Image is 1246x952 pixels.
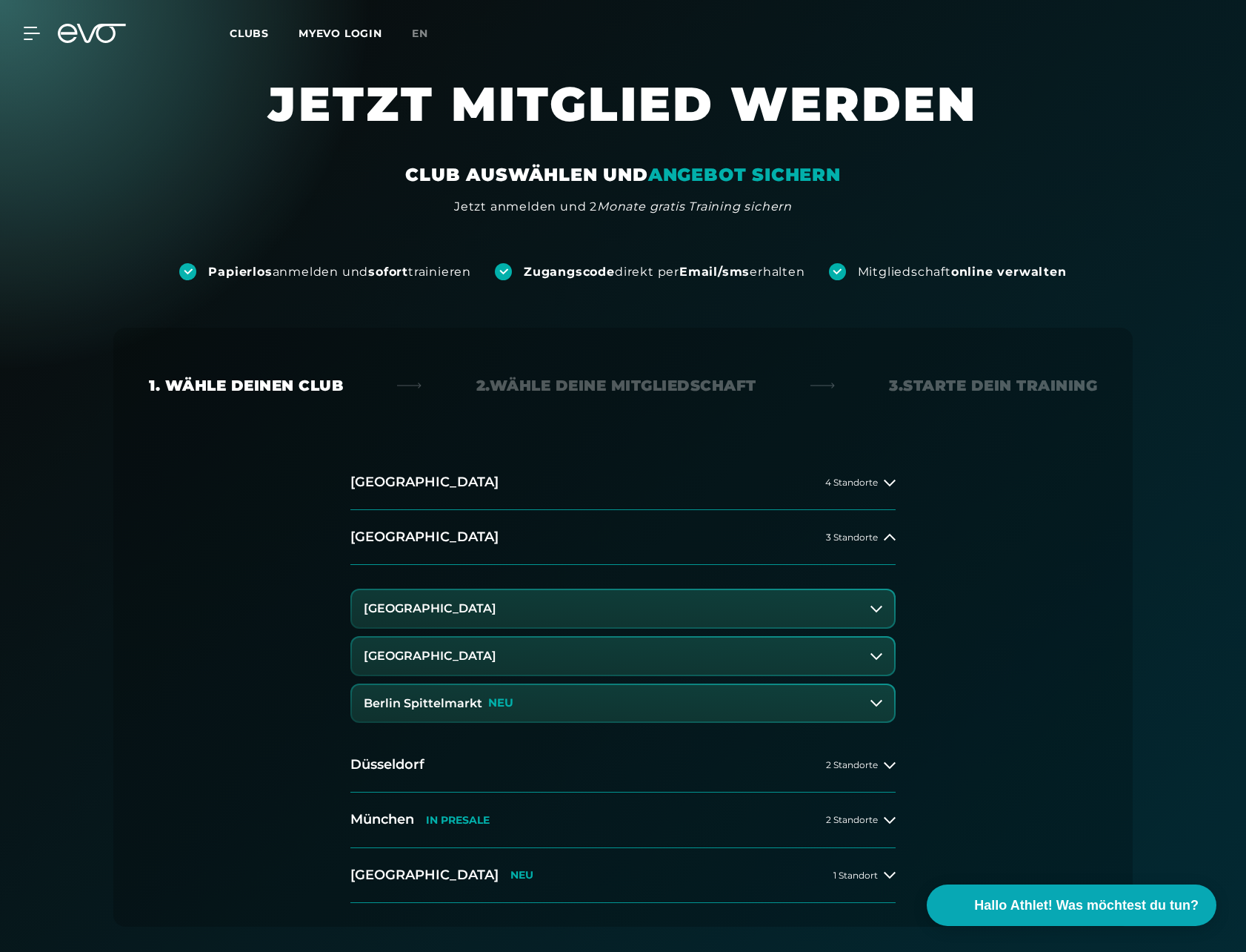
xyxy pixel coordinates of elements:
[299,27,382,40] a: MYEVO LOGIN
[858,264,1067,280] div: Mitgliedschaft
[889,375,1097,396] div: 3. Starte dein Training
[833,870,878,880] span: 1 Standort
[350,810,414,829] h2: München
[364,602,496,615] h3: [GEOGRAPHIC_DATA]
[350,848,896,903] button: [GEOGRAPHIC_DATA]NEU1 Standort
[350,738,896,793] button: Düsseldorf2 Standorte
[826,760,878,770] span: 2 Standorte
[350,528,499,546] h2: [GEOGRAPHIC_DATA]
[826,815,878,824] span: 2 Standorte
[149,375,343,396] div: 1. Wähle deinen Club
[951,265,1067,279] strong: online verwalten
[208,264,471,280] div: anmelden und trainieren
[927,885,1216,926] button: Hallo Athlet! Was möchtest du tun?
[524,264,804,280] div: direkt per erhalten
[350,756,424,774] h2: Düsseldorf
[352,685,894,722] button: Berlin SpittelmarktNEU
[454,198,792,216] div: Jetzt anmelden und 2
[368,265,408,279] strong: sofort
[350,866,499,885] h2: [GEOGRAPHIC_DATA]
[679,265,750,279] strong: Email/sms
[524,265,615,279] strong: Zugangscode
[974,896,1199,916] span: Hallo Athlet! Was möchtest du tun?
[426,814,490,827] p: IN PRESALE
[352,638,894,675] button: [GEOGRAPHIC_DATA]
[476,375,756,396] div: 2. Wähle deine Mitgliedschaft
[350,793,896,847] button: MünchenIN PRESALE2 Standorte
[412,25,446,42] a: en
[364,649,496,663] h3: [GEOGRAPHIC_DATA]
[350,455,896,510] button: [GEOGRAPHIC_DATA]4 Standorte
[364,697,482,710] h3: Berlin Spittelmarkt
[648,164,841,185] em: ANGEBOT SICHERN
[350,510,896,565] button: [GEOGRAPHIC_DATA]3 Standorte
[230,27,269,40] span: Clubs
[488,697,513,710] p: NEU
[352,590,894,627] button: [GEOGRAPHIC_DATA]
[179,74,1067,163] h1: JETZT MITGLIED WERDEN
[597,199,792,214] em: Monate gratis Training sichern
[825,477,878,487] span: 4 Standorte
[510,869,533,882] p: NEU
[826,532,878,542] span: 3 Standorte
[208,265,272,279] strong: Papierlos
[230,26,299,40] a: Clubs
[412,27,428,40] span: en
[350,473,499,492] h2: [GEOGRAPHIC_DATA]
[405,163,840,187] div: CLUB AUSWÄHLEN UND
